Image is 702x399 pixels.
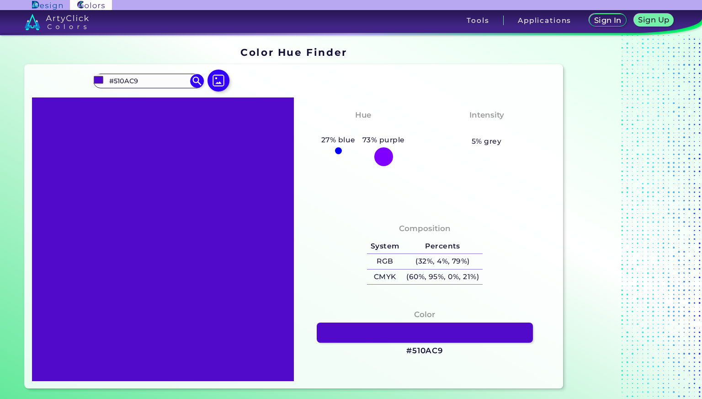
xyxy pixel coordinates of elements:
[414,308,435,321] h4: Color
[359,134,408,146] h5: 73% purple
[367,270,403,285] h5: CMYK
[367,239,403,254] h5: System
[636,15,672,26] a: Sign Up
[472,135,501,147] h5: 5% grey
[25,14,89,30] img: logo_artyclick_colors_white.svg
[591,15,625,26] a: Sign In
[518,17,571,24] h3: Applications
[190,74,204,88] img: icon search
[639,16,668,23] h5: Sign Up
[567,43,681,392] iframe: Advertisement
[399,222,451,235] h4: Composition
[403,239,482,254] h5: Percents
[595,17,620,24] h5: Sign In
[32,1,63,10] img: ArtyClick Design logo
[106,75,191,87] input: type color..
[330,123,396,134] h3: Bluish Purple
[240,45,347,59] h1: Color Hue Finder
[467,17,489,24] h3: Tools
[367,254,403,269] h5: RGB
[207,70,229,92] img: icon picture
[403,270,482,285] h5: (60%, 95%, 0%, 21%)
[403,254,482,269] h5: (32%, 4%, 79%)
[318,134,359,146] h5: 27% blue
[355,108,371,122] h4: Hue
[469,108,504,122] h4: Intensity
[467,123,506,134] h3: Vibrant
[406,345,443,356] h3: #510AC9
